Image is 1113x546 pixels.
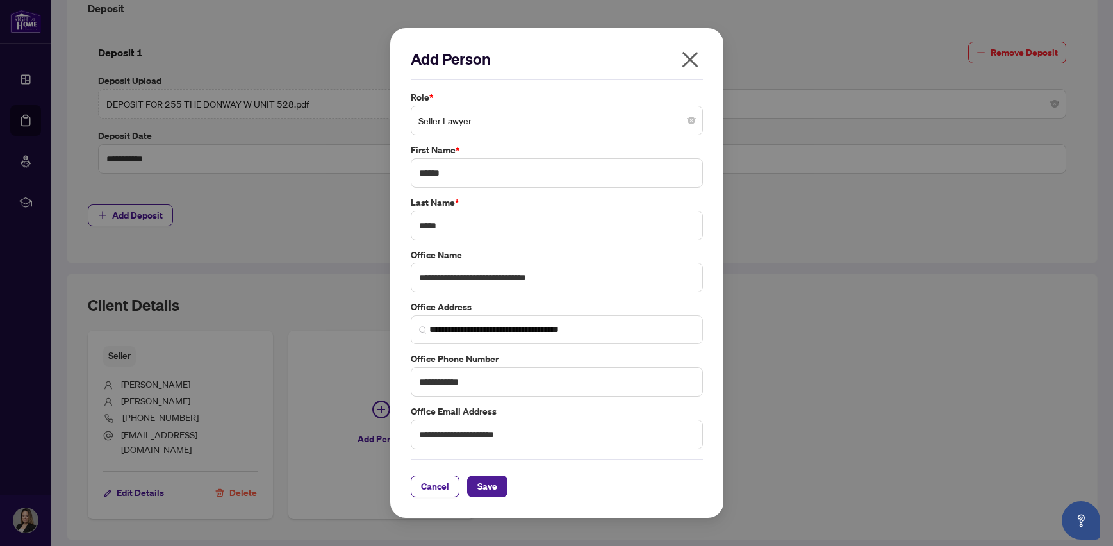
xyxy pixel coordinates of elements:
[421,476,449,497] span: Cancel
[418,108,695,133] span: Seller Lawyer
[467,476,507,497] button: Save
[419,326,427,334] img: search_icon
[411,49,703,69] h2: Add Person
[477,476,497,497] span: Save
[411,248,703,262] label: Office Name
[411,195,703,210] label: Last Name
[411,404,703,418] label: Office Email Address
[411,476,459,497] button: Cancel
[1062,501,1100,540] button: Open asap
[411,352,703,366] label: Office Phone Number
[688,117,695,124] span: close-circle
[411,300,703,314] label: Office Address
[411,143,703,157] label: First Name
[680,49,700,70] span: close
[411,90,703,104] label: Role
